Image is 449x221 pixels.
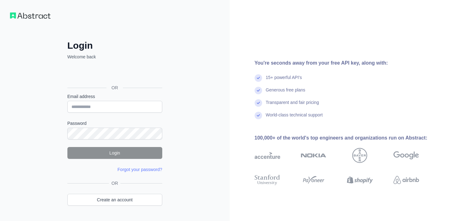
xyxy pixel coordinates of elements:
p: Welcome back [67,54,162,60]
span: OR [109,180,120,186]
label: Email address [67,93,162,100]
label: Password [67,120,162,126]
img: nokia [301,148,326,163]
img: check mark [255,87,262,94]
img: google [393,148,419,163]
a: Create an account [67,194,162,206]
div: 100,000+ of the world's top engineers and organizations run on Abstract: [255,134,439,142]
img: accenture [255,148,280,163]
div: 15+ powerful API's [266,74,302,87]
h2: Login [67,40,162,51]
img: check mark [255,112,262,119]
span: OR [106,85,123,91]
button: Login [67,147,162,159]
img: check mark [255,74,262,82]
div: Transparent and fair pricing [266,99,319,112]
img: stanford university [255,174,280,186]
div: You're seconds away from your free API key, along with: [255,59,439,67]
div: Generous free plans [266,87,305,99]
div: World-class technical support [266,112,323,124]
img: Workflow [10,12,51,19]
img: check mark [255,99,262,107]
img: airbnb [393,174,419,186]
img: shopify [347,174,373,186]
a: Forgot your password? [118,167,162,172]
iframe: [Googleでログイン]ボタン [64,67,164,81]
img: bayer [352,148,367,163]
img: payoneer [301,174,326,186]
